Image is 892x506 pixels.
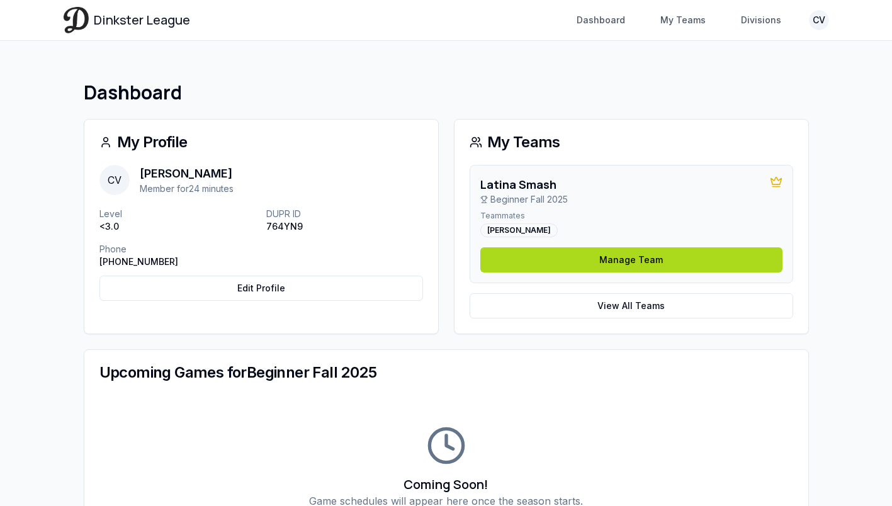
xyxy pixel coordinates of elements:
[140,183,234,195] p: Member for 24 minutes
[480,193,568,206] p: Beginner Fall 2025
[84,81,809,104] h1: Dashboard
[99,220,256,233] p: <3.0
[99,256,256,268] p: [PHONE_NUMBER]
[99,476,793,493] h3: Coming Soon!
[99,243,256,256] p: Phone
[99,365,793,380] div: Upcoming Games for Beginner Fall 2025
[470,135,793,150] div: My Teams
[480,247,782,273] a: Manage Team
[470,293,793,318] a: View All Teams
[140,165,234,183] p: [PERSON_NAME]
[646,222,873,443] iframe: chat widget
[480,223,558,237] div: [PERSON_NAME]
[99,276,423,301] a: Edit Profile
[833,449,873,487] iframe: chat widget
[266,220,423,233] p: 764YN9
[94,11,190,29] span: Dinkster League
[733,9,789,31] a: Divisions
[64,7,89,33] img: Dinkster
[480,176,568,193] h3: Latina Smash
[99,208,256,220] p: Level
[64,7,190,33] a: Dinkster League
[266,208,423,220] p: DUPR ID
[99,165,130,195] span: CV
[99,135,423,150] div: My Profile
[809,10,829,30] button: CV
[480,211,782,221] p: Teammates
[569,9,633,31] a: Dashboard
[653,9,713,31] a: My Teams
